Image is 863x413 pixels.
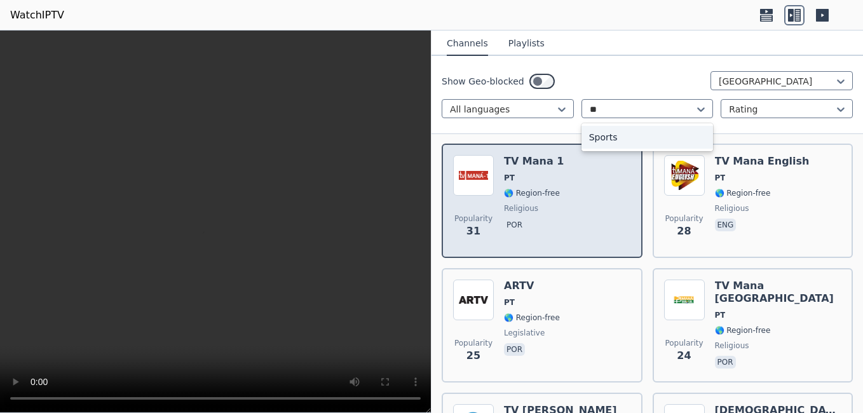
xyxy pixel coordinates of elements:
[447,32,488,56] button: Channels
[665,338,703,348] span: Popularity
[504,297,515,308] span: PT
[715,325,771,335] span: 🌎 Region-free
[715,310,726,320] span: PT
[715,356,736,369] p: por
[504,155,564,168] h6: TV Mana 1
[664,155,705,196] img: TV Mana English
[715,155,810,168] h6: TV Mana English
[677,348,691,363] span: 24
[504,280,560,292] h6: ARTV
[508,32,545,56] button: Playlists
[442,75,524,88] label: Show Geo-blocked
[466,348,480,363] span: 25
[504,219,525,231] p: por
[504,343,525,356] p: por
[665,213,703,224] span: Popularity
[581,126,714,149] div: Sports
[715,219,737,231] p: eng
[453,280,494,320] img: ARTV
[715,173,726,183] span: PT
[504,328,545,338] span: legislative
[715,188,771,198] span: 🌎 Region-free
[454,338,493,348] span: Popularity
[715,280,842,305] h6: TV Mana [GEOGRAPHIC_DATA]
[504,173,515,183] span: PT
[715,203,749,213] span: religious
[466,224,480,239] span: 31
[504,313,560,323] span: 🌎 Region-free
[453,155,494,196] img: TV Mana 1
[10,8,64,23] a: WatchIPTV
[677,224,691,239] span: 28
[504,188,560,198] span: 🌎 Region-free
[715,341,749,351] span: religious
[664,280,705,320] img: TV Mana Brasil
[454,213,493,224] span: Popularity
[504,203,538,213] span: religious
